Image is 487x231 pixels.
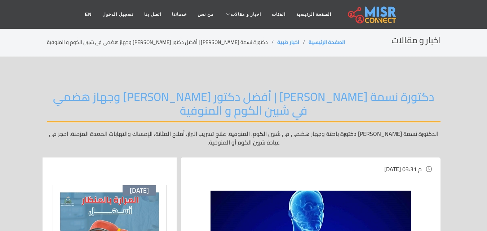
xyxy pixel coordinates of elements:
[391,35,440,46] h2: اخبار و مقالات
[47,90,440,122] h2: دكتورة نسمة [PERSON_NAME] | أفضل دكتور [PERSON_NAME] وجهاز هضمي في شبين الكوم و المنوفية
[47,129,440,147] p: الدكتورة نسمة [PERSON_NAME] دكتورة باطنة وجهاز هضمي في شبين الكوم، المنوفية. علاج تسريب البراز، أ...
[80,8,97,21] a: EN
[348,5,396,23] img: main.misr_connect
[192,8,219,21] a: من نحن
[139,8,167,21] a: اتصل بنا
[219,8,266,21] a: اخبار و مقالات
[130,187,149,195] span: [DATE]
[277,37,299,47] a: اخبار طبية
[309,37,345,47] a: الصفحة الرئيسية
[167,8,192,21] a: خدماتنا
[231,11,261,18] span: اخبار و مقالات
[47,39,277,46] li: دكتورة نسمة [PERSON_NAME] | أفضل دكتور [PERSON_NAME] وجهاز هضمي في شبين الكوم و المنوفية
[266,8,291,21] a: الفئات
[384,164,422,174] span: [DATE] 03:31 م
[97,8,138,21] a: تسجيل الدخول
[291,8,337,21] a: الصفحة الرئيسية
